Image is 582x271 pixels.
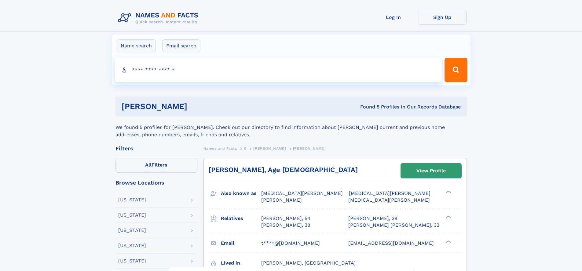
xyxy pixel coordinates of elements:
div: Browse Locations [115,180,197,185]
a: [PERSON_NAME] [PERSON_NAME], 33 [348,222,439,229]
label: Email search [162,39,200,52]
label: Name search [117,39,156,52]
span: [MEDICAL_DATA][PERSON_NAME] [261,190,343,196]
div: [US_STATE] [118,197,146,202]
button: Search Button [445,58,467,82]
a: [PERSON_NAME], 54 [261,215,310,222]
span: K [244,146,247,151]
div: Found 5 Profiles In Our Records Database [274,104,461,110]
span: All [145,162,152,168]
a: View Profile [401,163,461,178]
span: [PERSON_NAME], [GEOGRAPHIC_DATA] [261,260,356,266]
div: [US_STATE] [118,228,146,233]
div: View Profile [416,164,446,178]
div: Filters [115,146,197,151]
div: ❯ [444,215,452,219]
a: Log In [369,10,418,25]
h1: [PERSON_NAME] [122,103,274,110]
span: [PERSON_NAME] [253,146,286,151]
div: [US_STATE] [118,243,146,248]
div: ❯ [444,190,452,194]
a: K [244,145,247,152]
img: Logo Names and Facts [115,10,203,26]
div: [US_STATE] [118,258,146,263]
a: [PERSON_NAME], Age [DEMOGRAPHIC_DATA] [209,166,358,174]
a: [PERSON_NAME], 38 [261,222,310,229]
a: [PERSON_NAME] [253,145,286,152]
span: [MEDICAL_DATA][PERSON_NAME] [348,197,430,203]
span: [PERSON_NAME] [261,197,302,203]
h3: Relatives [221,213,261,224]
span: [EMAIL_ADDRESS][DOMAIN_NAME] [348,240,434,246]
h3: Email [221,238,261,248]
div: We found 5 profiles for [PERSON_NAME]. Check out our directory to find information about [PERSON_... [115,116,467,138]
div: ❯ [444,240,452,244]
div: [US_STATE] [118,213,146,218]
input: search input [115,58,442,82]
span: [MEDICAL_DATA][PERSON_NAME] [349,190,430,196]
a: Names and Facts [203,145,237,152]
label: Filters [115,158,197,173]
h3: Also known as [221,188,261,199]
span: [PERSON_NAME] [293,146,326,151]
h3: Lived in [221,258,261,268]
a: Sign Up [418,10,467,25]
a: [PERSON_NAME], 38 [348,215,397,222]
